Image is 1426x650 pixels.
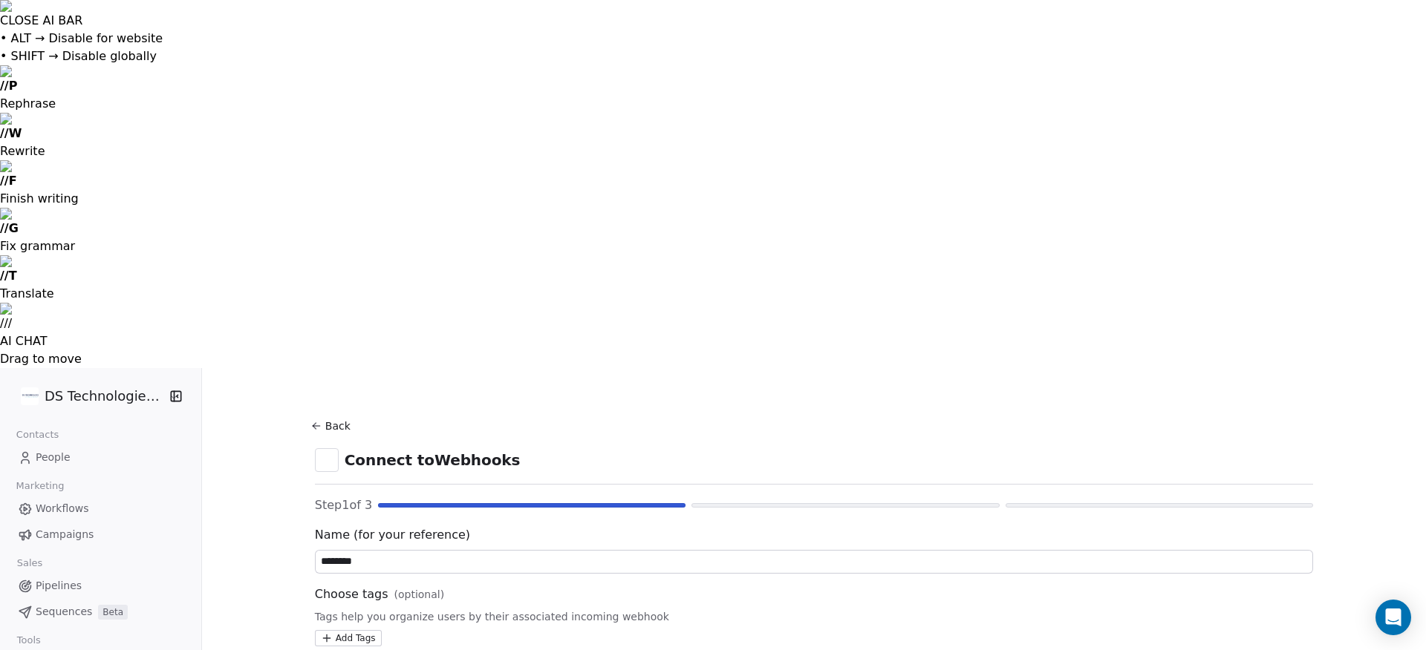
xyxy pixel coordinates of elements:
[98,605,128,620] span: Beta
[315,585,388,603] span: Choose tags
[36,578,82,594] span: Pipelines
[315,630,382,646] button: Add Tags
[12,445,189,470] a: People
[18,384,159,409] button: DS Technologies Inc
[10,552,49,574] span: Sales
[10,424,65,446] span: Contacts
[36,450,71,465] span: People
[1375,600,1411,635] div: Open Intercom Messenger
[12,496,189,521] a: Workflows
[45,387,165,406] span: DS Technologies Inc
[309,413,356,439] button: Back
[315,496,372,514] span: Step 1 of 3
[315,609,1313,624] span: Tags help you organize users by their associated incoming webhook
[315,526,1313,544] span: Name (for your reference)
[12,522,189,547] a: Campaigns
[21,387,39,405] img: DS%20Updated%20Logo.jpg
[10,475,71,497] span: Marketing
[36,527,94,542] span: Campaigns
[36,501,89,516] span: Workflows
[12,574,189,598] a: Pipelines
[319,453,334,467] img: webhooks.svg
[36,604,92,620] span: Sequences
[394,587,445,602] span: (optional)
[345,450,521,470] span: Connect to Webhooks
[12,600,189,624] a: SequencesBeta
